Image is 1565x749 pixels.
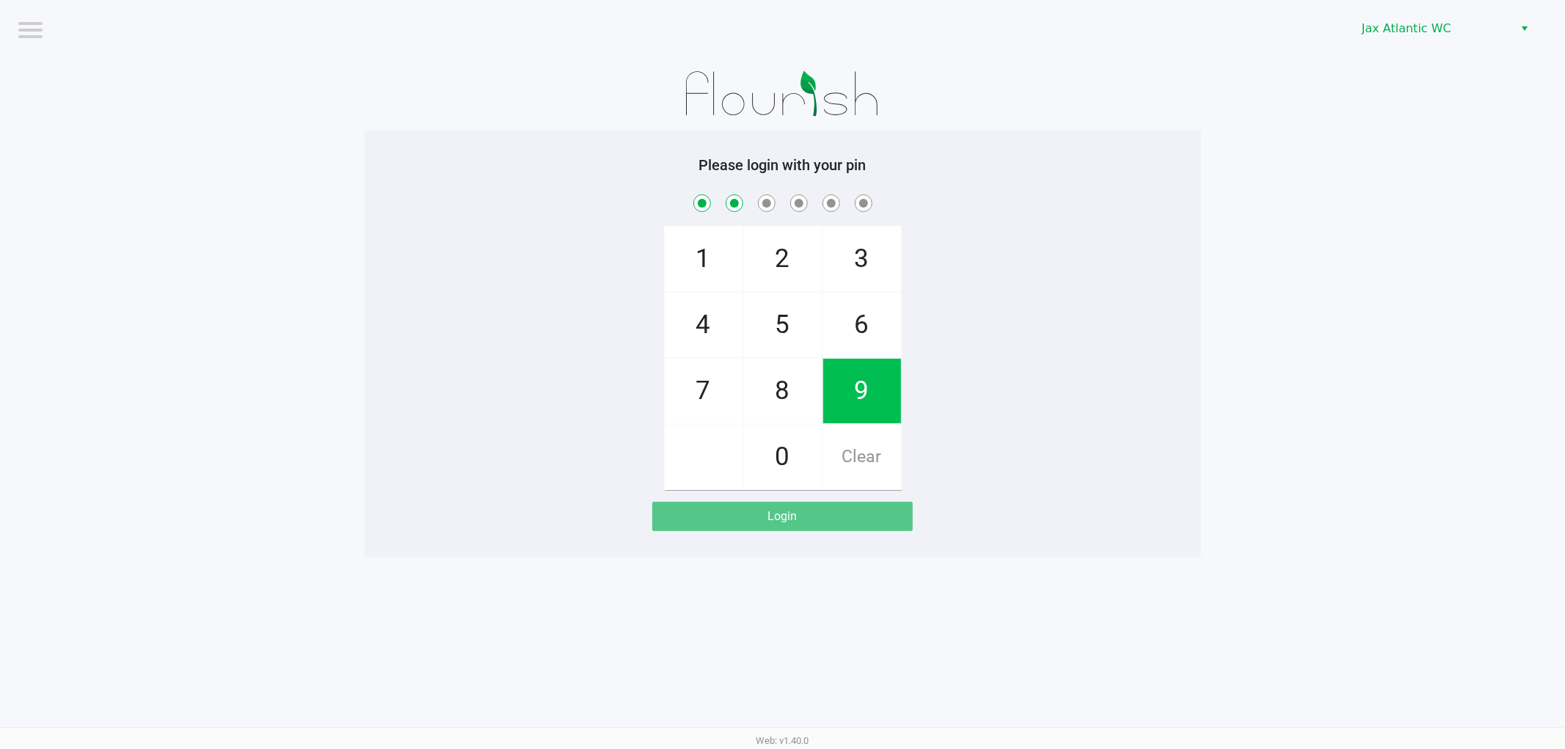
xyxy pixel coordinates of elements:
[756,735,809,746] span: Web: v1.40.0
[823,359,901,423] span: 9
[823,293,901,357] span: 6
[665,359,743,423] span: 7
[823,227,901,291] span: 3
[665,293,743,357] span: 4
[376,156,1190,174] h5: Please login with your pin
[744,359,822,423] span: 8
[1514,15,1535,42] button: Select
[823,425,901,489] span: Clear
[744,227,822,291] span: 2
[744,425,822,489] span: 0
[1362,20,1505,37] span: Jax Atlantic WC
[744,293,822,357] span: 5
[665,227,743,291] span: 1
